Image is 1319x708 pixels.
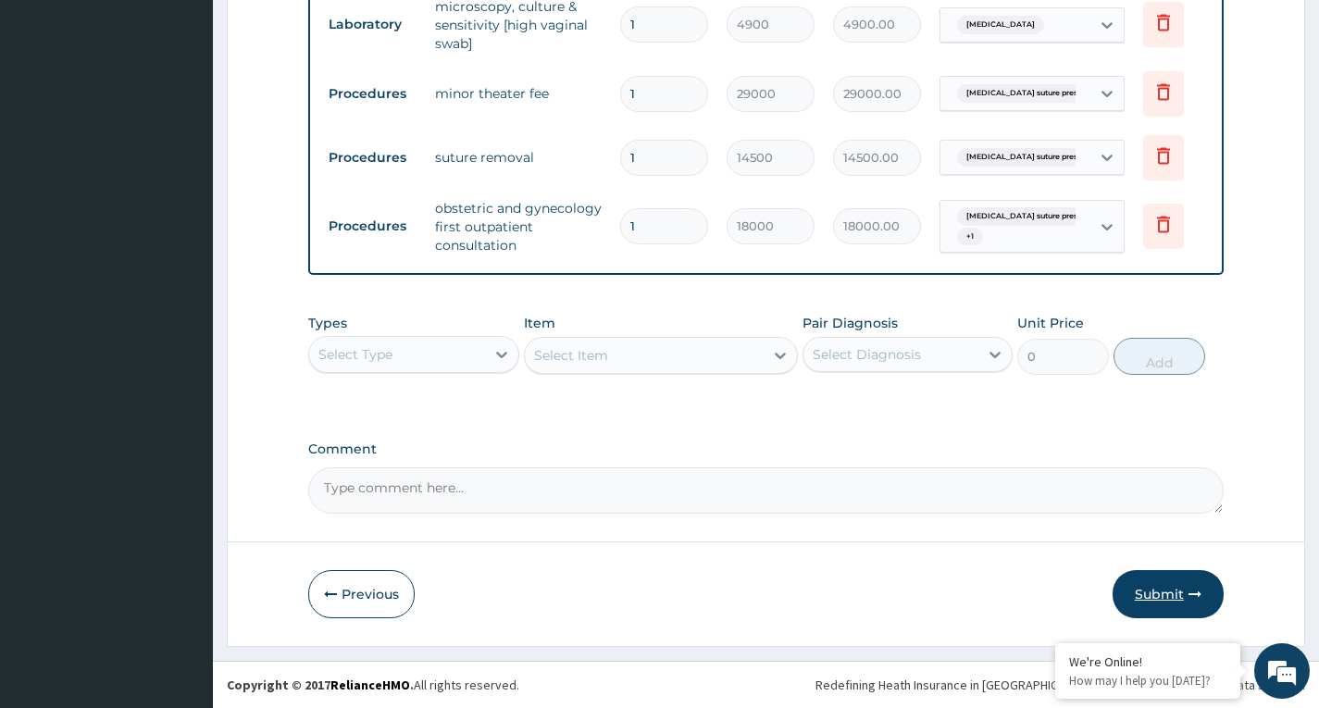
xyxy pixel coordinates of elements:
label: Comment [308,441,1224,457]
label: Types [308,316,347,331]
a: RelianceHMO [330,677,410,693]
button: Add [1114,338,1205,375]
textarea: Type your message and hit 'Enter' [9,505,353,570]
label: Pair Diagnosis [803,314,898,332]
span: [MEDICAL_DATA] [957,16,1044,34]
td: minor theater fee [426,75,611,112]
strong: Copyright © 2017 . [227,677,414,693]
td: obstetric and gynecology first outpatient consultation [426,190,611,264]
footer: All rights reserved. [213,661,1319,708]
span: [MEDICAL_DATA] suture prese... [957,84,1097,103]
td: Laboratory [319,7,426,42]
button: Previous [308,570,415,618]
span: We're online! [107,233,255,420]
td: Procedures [319,77,426,111]
td: Procedures [319,209,426,243]
span: [MEDICAL_DATA] suture prese... [957,207,1097,226]
div: Redefining Heath Insurance in [GEOGRAPHIC_DATA] using Telemedicine and Data Science! [815,676,1305,694]
td: suture removal [426,139,611,176]
div: Select Diagnosis [813,345,921,364]
img: d_794563401_company_1708531726252_794563401 [34,93,75,139]
div: We're Online! [1069,653,1226,670]
span: + 1 [957,228,983,246]
p: How may I help you today? [1069,673,1226,689]
span: [MEDICAL_DATA] suture prese... [957,148,1097,167]
div: Minimize live chat window [304,9,348,54]
td: Procedures [319,141,426,175]
div: Chat with us now [96,104,311,128]
label: Item [524,314,555,332]
label: Unit Price [1017,314,1084,332]
button: Submit [1113,570,1224,618]
div: Select Type [318,345,392,364]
